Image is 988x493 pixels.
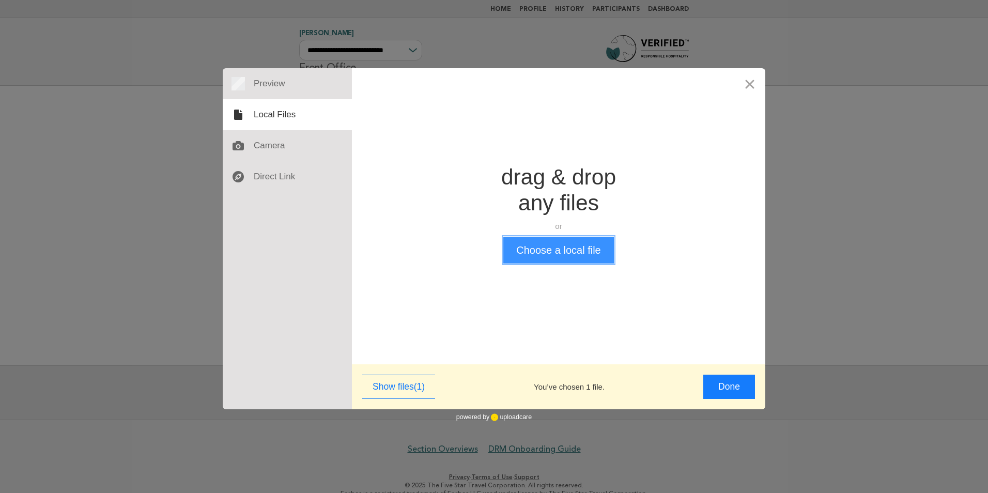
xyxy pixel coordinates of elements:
button: Close [734,68,765,99]
button: Choose a local file [503,237,613,264]
div: Direct Link [223,161,352,192]
div: Local Files [223,99,352,130]
div: Camera [223,130,352,161]
button: Show files(1) [362,375,435,399]
div: or [501,221,616,232]
div: powered by [456,409,532,425]
div: (1) [414,381,425,392]
div: drag & drop any files [501,164,616,216]
div: You’ve chosen 1 file. [435,382,703,392]
div: Preview [223,68,352,99]
button: Done [703,375,755,399]
a: uploadcare [489,413,532,421]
